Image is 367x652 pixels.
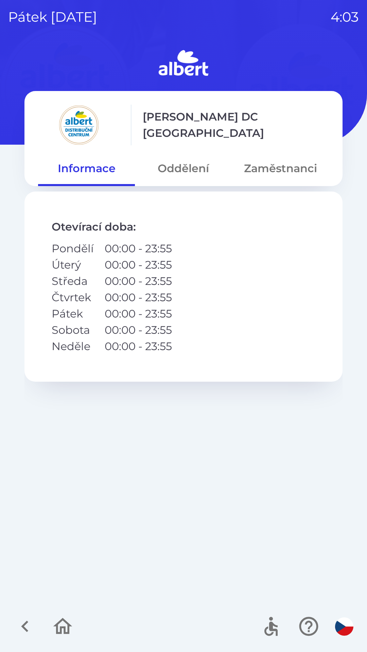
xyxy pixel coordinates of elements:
[105,240,172,257] p: 00:00 - 23:55
[52,257,94,273] p: Úterý
[105,257,172,273] p: 00:00 - 23:55
[105,338,172,355] p: 00:00 - 23:55
[143,109,329,141] p: [PERSON_NAME] DC [GEOGRAPHIC_DATA]
[38,156,135,181] button: Informace
[135,156,232,181] button: Oddělení
[52,289,94,306] p: Čtvrtek
[105,289,172,306] p: 00:00 - 23:55
[8,7,97,27] p: pátek [DATE]
[52,273,94,289] p: Středa
[52,240,94,257] p: Pondělí
[331,7,359,27] p: 4:03
[24,48,343,80] img: Logo
[335,617,353,636] img: cs flag
[232,156,329,181] button: Zaměstnanci
[105,306,172,322] p: 00:00 - 23:55
[38,105,120,145] img: 092fc4fe-19c8-4166-ad20-d7efd4551fba.png
[52,306,94,322] p: Pátek
[52,322,94,338] p: Sobota
[52,338,94,355] p: Neděle
[105,322,172,338] p: 00:00 - 23:55
[105,273,172,289] p: 00:00 - 23:55
[52,219,315,235] p: Otevírací doba :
